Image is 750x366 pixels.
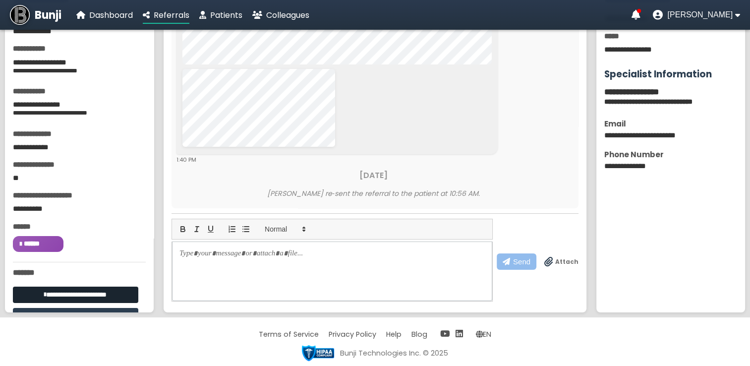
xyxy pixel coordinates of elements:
a: Patients [199,9,242,21]
a: Colleagues [252,9,309,21]
span: Attach [555,257,578,266]
span: Colleagues [266,9,309,21]
button: italic [190,223,204,235]
span: 1:40 PM [176,156,196,164]
div: [DATE] [176,169,571,182]
span: Change language [476,329,491,339]
a: Bunji [10,5,61,25]
a: YouTube [440,328,450,340]
button: Send [497,253,536,270]
button: list: bullet [239,223,253,235]
span: Dashboard [89,9,133,21]
div: Phone Number [604,149,737,160]
div: Bunji Technologies Inc. © 2025 [340,348,448,359]
span: Bunji [35,7,61,23]
span: Referrals [154,9,189,21]
a: Help [386,329,402,339]
div: Email [604,118,737,129]
a: Privacy Policy [329,329,376,339]
button: User menu [652,10,740,20]
label: Drag & drop files anywhere to attach [544,257,578,267]
span: [PERSON_NAME] [667,10,733,19]
a: Referrals [143,9,189,21]
span: Patients [210,9,242,21]
img: HIPAA compliant [302,345,334,361]
button: bold [176,223,190,235]
a: Dashboard [76,9,133,21]
h3: Specialist Information [604,67,737,81]
img: Bunji Dental Referral Management [10,5,30,25]
a: Notifications [631,10,640,20]
div: [PERSON_NAME] re‑sent the referral to the patient at 10:56 AM. [176,188,571,199]
a: Terms of Service [259,329,319,339]
span: Send [513,257,530,266]
button: underline [204,223,218,235]
a: Blog [411,329,427,339]
a: LinkedIn [456,328,463,340]
button: list: ordered [225,223,239,235]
